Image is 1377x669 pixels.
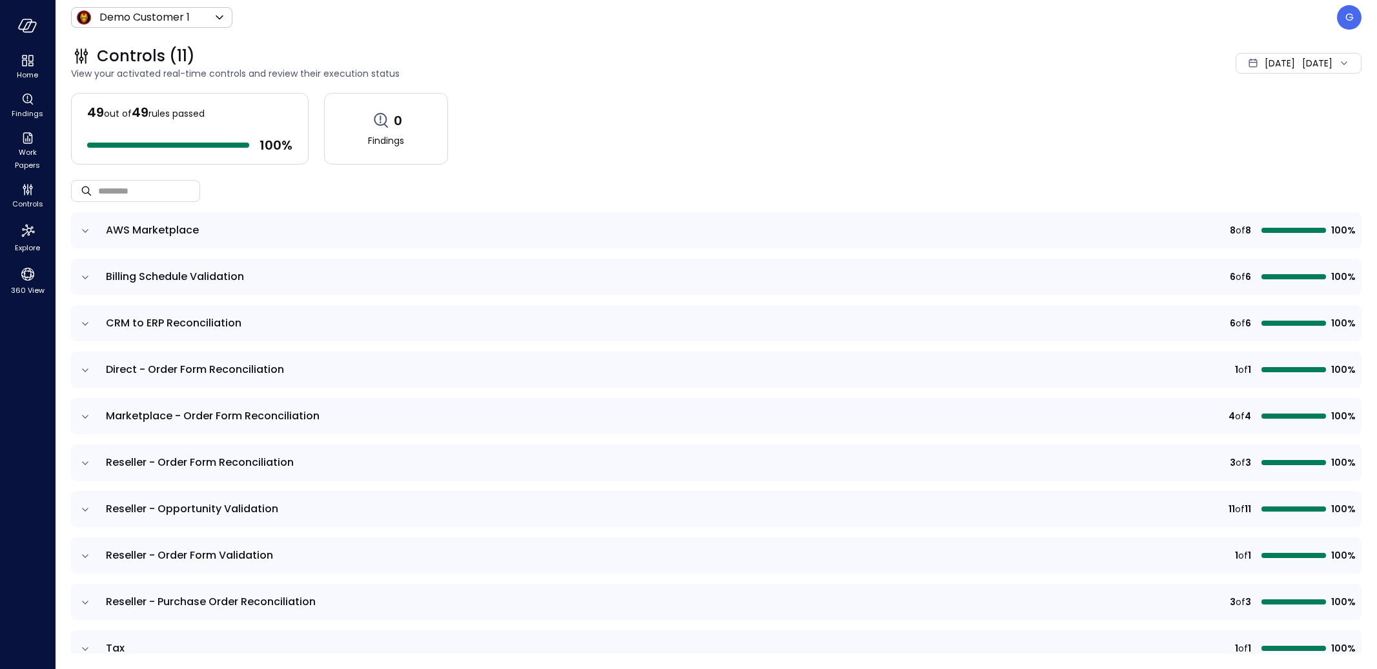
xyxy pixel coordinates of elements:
span: 1 [1248,641,1251,655]
img: Icon [76,10,92,25]
span: 6 [1230,270,1236,284]
span: of [1236,270,1245,284]
span: Tax [106,641,125,655]
p: Demo Customer 1 [99,10,190,25]
div: Home [3,52,52,83]
span: of [1238,641,1248,655]
span: Reseller - Opportunity Validation [106,501,278,516]
span: 1 [1235,363,1238,377]
span: Home [17,68,38,81]
span: 1 [1235,548,1238,563]
button: expand row [79,410,92,423]
span: 100% [1331,409,1354,423]
button: expand row [79,317,92,330]
span: Explore [15,241,40,254]
div: Guy [1337,5,1362,30]
span: 100% [1331,363,1354,377]
span: 49 [87,103,104,121]
span: 11 [1229,502,1235,516]
span: AWS Marketplace [106,223,199,237]
button: expand row [79,643,92,655]
span: of [1236,316,1245,330]
span: of [1238,548,1248,563]
button: expand row [79,457,92,470]
p: G [1345,10,1354,25]
span: Findings [12,107,43,120]
span: View your activated real-time controls and review their execution status [71,66,1005,81]
span: of [1236,595,1245,609]
span: 8 [1230,223,1236,237]
span: 0 [394,112,402,129]
span: 100% [1331,548,1354,563]
button: expand row [79,271,92,284]
span: of [1235,409,1245,423]
span: Reseller - Order Form Reconciliation [106,455,294,470]
span: of [1235,502,1245,516]
div: Findings [3,90,52,121]
span: 100% [1331,223,1354,237]
span: [DATE] [1265,56,1295,70]
span: 6 [1245,270,1251,284]
button: expand row [79,225,92,237]
span: 4 [1229,409,1235,423]
span: 100 % [260,137,292,154]
span: Controls (11) [97,46,195,66]
span: out of [104,107,132,120]
span: 8 [1245,223,1251,237]
span: Controls [12,197,43,210]
div: Controls [3,181,52,212]
span: Marketplace - Order Form Reconciliation [106,408,320,423]
div: Explore [3,219,52,255]
span: 3 [1230,595,1236,609]
span: Billing Schedule Validation [106,269,244,284]
span: 1 [1235,641,1238,655]
span: Work Papers [8,146,47,172]
span: 100% [1331,502,1354,516]
div: 360 View [3,263,52,298]
span: Reseller - Order Form Validation [106,548,273,563]
span: rules passed [148,107,205,120]
span: 3 [1245,595,1251,609]
span: Direct - Order Form Reconciliation [106,362,284,377]
span: 6 [1245,316,1251,330]
span: 6 [1230,316,1236,330]
span: 100% [1331,641,1354,655]
span: 11 [1245,502,1251,516]
button: expand row [79,503,92,516]
span: 100% [1331,270,1354,284]
span: 1 [1248,548,1251,563]
span: 360 View [11,284,45,297]
span: 3 [1230,455,1236,470]
button: expand row [79,364,92,377]
a: 0Findings [324,93,448,165]
span: of [1236,455,1245,470]
button: expand row [79,550,92,563]
span: Findings [368,134,404,148]
span: 3 [1245,455,1251,470]
span: of [1236,223,1245,237]
span: CRM to ERP Reconciliation [106,315,241,330]
span: 100% [1331,455,1354,470]
span: 100% [1331,595,1354,609]
span: of [1238,363,1248,377]
span: 1 [1248,363,1251,377]
span: 4 [1245,409,1251,423]
span: 49 [132,103,148,121]
span: Reseller - Purchase Order Reconciliation [106,594,316,609]
div: Work Papers [3,129,52,173]
span: 100% [1331,316,1354,330]
button: expand row [79,596,92,609]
